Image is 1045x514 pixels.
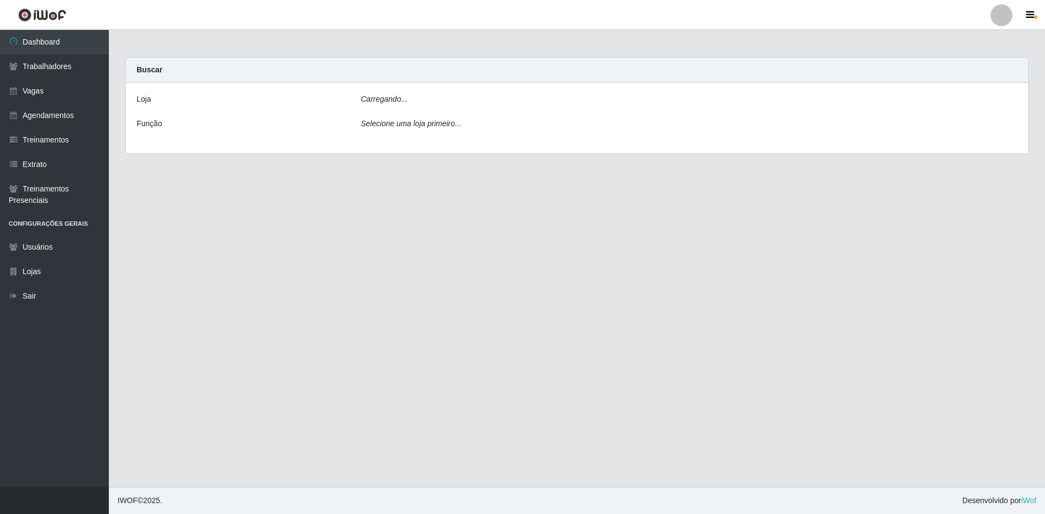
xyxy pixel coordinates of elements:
[137,118,162,129] label: Função
[1021,496,1036,505] a: iWof
[137,65,162,74] strong: Buscar
[118,495,162,506] span: © 2025 .
[118,496,138,505] span: IWOF
[361,119,461,128] i: Selecione uma loja primeiro...
[137,94,151,105] label: Loja
[18,8,66,22] img: CoreUI Logo
[361,95,408,103] i: Carregando...
[962,495,1036,506] span: Desenvolvido por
